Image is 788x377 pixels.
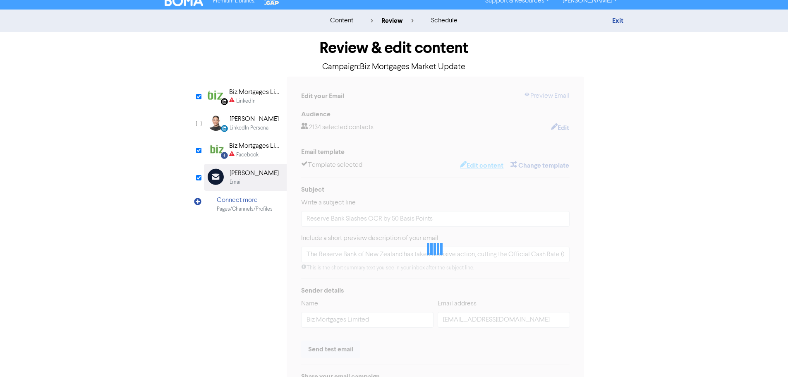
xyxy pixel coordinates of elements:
[230,114,279,124] div: [PERSON_NAME]
[208,87,224,104] img: Linkedin
[236,151,259,159] div: Facebook
[204,110,287,137] div: LinkedinPersonal [PERSON_NAME]LinkedIn Personal
[204,137,287,163] div: Facebook Biz Mortgages LimitedFacebook
[612,17,623,25] a: Exit
[229,87,282,97] div: Biz Mortgages Limited
[217,195,273,205] div: Connect more
[204,164,287,191] div: [PERSON_NAME]Email
[208,114,224,131] img: LinkedinPersonal
[431,16,457,26] div: schedule
[204,38,584,58] h1: Review & edit content
[236,97,256,105] div: LinkedIn
[208,141,224,158] img: Facebook
[204,83,287,110] div: Linkedin Biz Mortgages LimitedLinkedIn
[330,16,353,26] div: content
[229,141,282,151] div: Biz Mortgages Limited
[217,205,273,213] div: Pages/Channels/Profiles
[230,124,270,132] div: LinkedIn Personal
[204,191,287,218] div: Connect morePages/Channels/Profiles
[747,337,788,377] iframe: Chat Widget
[230,178,242,186] div: Email
[371,16,414,26] div: review
[204,61,584,73] p: Campaign: Biz Mortgages Market Update
[230,168,279,178] div: [PERSON_NAME]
